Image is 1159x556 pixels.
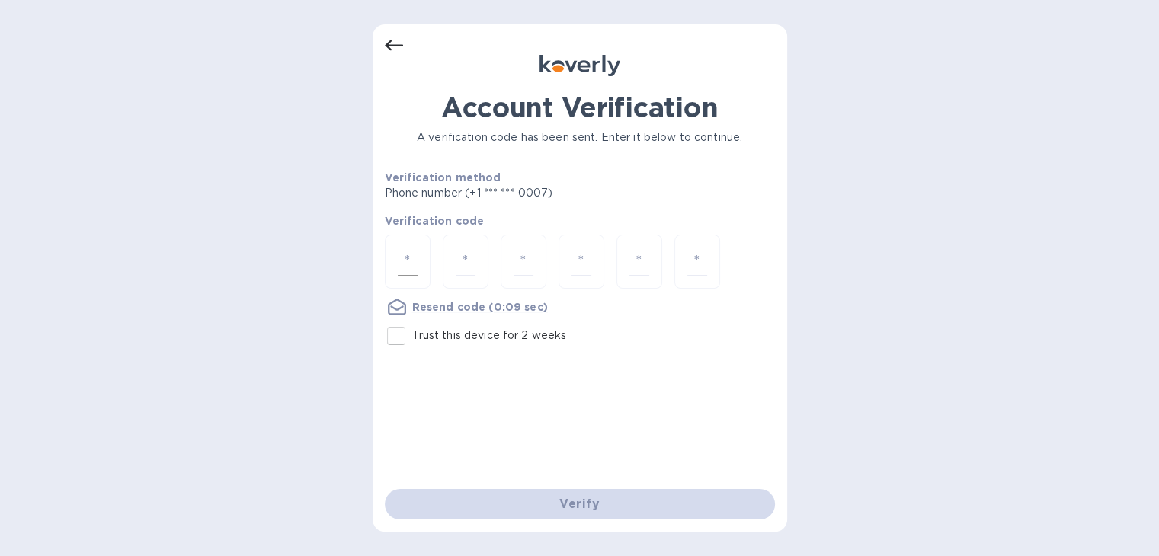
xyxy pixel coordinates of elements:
h1: Account Verification [385,91,775,123]
b: Verification method [385,171,501,184]
p: Phone number (+1 *** *** 0007) [385,185,670,201]
p: Trust this device for 2 weeks [412,328,567,344]
p: Verification code [385,213,775,228]
u: Resend code (0:09 sec) [412,301,548,313]
p: A verification code has been sent. Enter it below to continue. [385,129,775,145]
